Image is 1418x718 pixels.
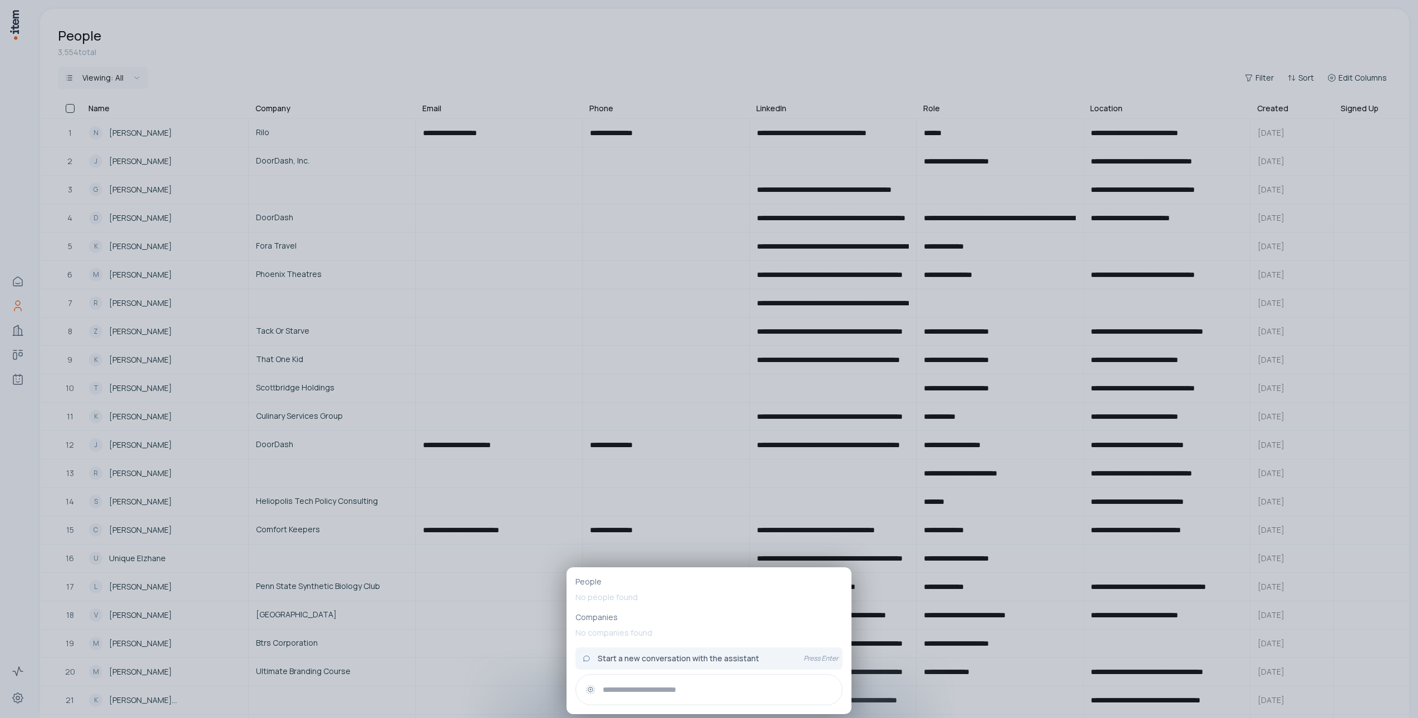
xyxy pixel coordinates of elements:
button: Start a new conversation with the assistantPress Enter [575,647,843,670]
span: Start a new conversation with the assistant [598,653,759,664]
p: Press Enter [804,654,838,663]
p: No people found [575,587,843,607]
p: People [575,576,843,587]
p: Companies [575,612,843,623]
p: No companies found [575,623,843,643]
div: PeopleNo people foundCompaniesNo companies foundStart a new conversation with the assistantPress ... [567,567,851,714]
